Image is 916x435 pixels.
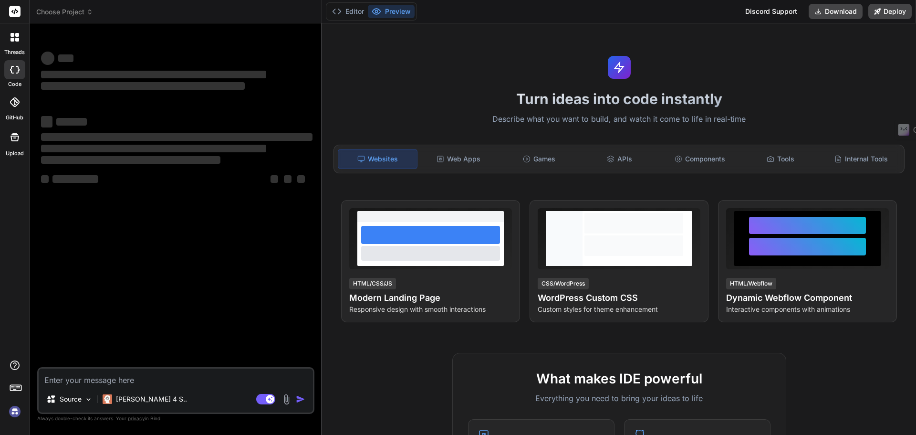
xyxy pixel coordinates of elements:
[538,278,589,289] div: CSS/WordPress
[296,394,305,404] img: icon
[468,393,770,404] p: Everything you need to bring your ideas to life
[7,403,23,420] img: signin
[500,149,579,169] div: Games
[349,278,396,289] div: HTML/CSS/JS
[328,90,910,107] h1: Turn ideas into code instantly
[58,54,73,62] span: ‌
[538,291,700,305] h4: WordPress Custom CSS
[128,415,145,421] span: privacy
[349,291,512,305] h4: Modern Landing Page
[6,149,24,158] label: Upload
[41,52,54,65] span: ‌
[419,149,498,169] div: Web Apps
[36,7,93,17] span: Choose Project
[84,395,93,403] img: Pick Models
[726,305,889,314] p: Interactive components with animations
[284,175,291,183] span: ‌
[328,113,910,126] p: Describe what you want to build, and watch it come to life in real-time
[741,149,820,169] div: Tools
[56,118,87,126] span: ‌
[41,71,266,78] span: ‌
[349,305,512,314] p: Responsive design with smooth interactions
[661,149,739,169] div: Components
[297,175,305,183] span: ‌
[580,149,659,169] div: APIs
[271,175,278,183] span: ‌
[809,4,863,19] button: Download
[37,414,314,423] p: Always double-check its answers. Your in Bind
[60,394,82,404] p: Source
[868,4,912,19] button: Deploy
[726,278,776,289] div: HTML/Webflow
[103,394,112,404] img: Claude 4 Sonnet
[739,4,803,19] div: Discord Support
[338,149,417,169] div: Websites
[41,82,245,90] span: ‌
[41,133,312,141] span: ‌
[468,369,770,389] h2: What makes IDE powerful
[8,80,21,88] label: code
[41,145,266,152] span: ‌
[6,114,23,122] label: GitHub
[822,149,900,169] div: Internal Tools
[41,175,49,183] span: ‌
[281,394,292,405] img: attachment
[52,175,98,183] span: ‌
[538,305,700,314] p: Custom styles for theme enhancement
[4,48,25,56] label: threads
[368,5,415,18] button: Preview
[328,5,368,18] button: Editor
[116,394,187,404] p: [PERSON_NAME] 4 S..
[726,291,889,305] h4: Dynamic Webflow Component
[41,116,52,127] span: ‌
[41,156,220,164] span: ‌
